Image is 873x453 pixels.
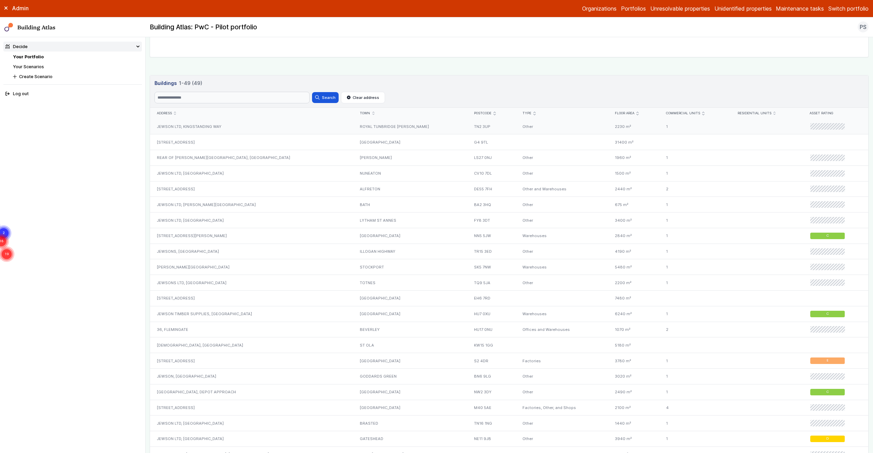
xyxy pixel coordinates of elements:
[150,150,353,166] div: REAR OF [PERSON_NAME][GEOGRAPHIC_DATA], [GEOGRAPHIC_DATA]
[516,400,608,415] div: Factories, Other, and Shops
[516,244,608,259] div: Other
[826,234,829,238] span: C
[608,228,660,244] div: 2840 m²
[150,244,353,259] div: JEWSONS, [GEOGRAPHIC_DATA]
[150,368,868,384] a: JEWSON, [GEOGRAPHIC_DATA]GODDARDS GREENBN6 9LGOther3020 m²1
[353,400,468,415] div: [GEOGRAPHIC_DATA]
[353,337,468,353] div: ST OLA
[468,353,516,369] div: S2 4DR
[468,134,516,150] div: G4 9TL
[150,384,868,400] a: [GEOGRAPHIC_DATA], DEPOT APPROACH[GEOGRAPHIC_DATA]NW2 3DYOther2490 m²1C
[150,197,868,213] a: JEWSON LTD, [PERSON_NAME][GEOGRAPHIC_DATA]BATHBA2 3HQOther675 m²1
[776,4,824,13] a: Maintenance tasks
[150,165,353,181] div: JEWSON LTD, [GEOGRAPHIC_DATA]
[660,197,731,213] div: 1
[828,4,869,13] button: Switch portfolio
[608,150,660,166] div: 1960 m²
[150,291,353,306] div: [STREET_ADDRESS]
[860,23,867,31] span: PS
[468,368,516,384] div: BN6 9LG
[353,165,468,181] div: NUNEATON
[150,275,353,291] div: JEWSONS LTD, [GEOGRAPHIC_DATA]
[353,431,468,447] div: GATESHEAD
[608,384,660,400] div: 2490 m²
[660,244,731,259] div: 1
[660,400,731,415] div: 4
[738,111,796,116] div: Residential units
[827,359,829,363] span: E
[468,306,516,322] div: HU7 0XU
[660,384,731,400] div: 1
[150,431,868,447] a: JEWSON LTD, [GEOGRAPHIC_DATA]GATESHEADNE11 9JBOther3940 m²1D
[179,79,202,87] span: 1-49 (49)
[150,119,353,134] div: JEWSON LTD, KINGSTANDING WAY
[150,306,868,322] a: JEWSON TIMBER SUPPLIES, [GEOGRAPHIC_DATA][GEOGRAPHIC_DATA]HU7 0XUWarehouses6240 m²1C
[516,228,608,244] div: Warehouses
[353,197,468,213] div: BATH
[810,111,862,116] div: Asset rating
[468,119,516,134] div: TN2 3UP
[341,92,385,103] button: Clear address
[516,259,608,275] div: Warehouses
[608,197,660,213] div: 675 m²
[468,337,516,353] div: KW15 1GG
[353,228,468,244] div: [GEOGRAPHIC_DATA]
[516,150,608,166] div: Other
[150,165,868,181] a: JEWSON LTD, [GEOGRAPHIC_DATA]NUNEATONCV10 7DLOther1500 m²1
[468,415,516,431] div: TN16 1NG
[150,197,353,213] div: JEWSON LTD, [PERSON_NAME][GEOGRAPHIC_DATA]
[608,244,660,259] div: 4190 m²
[522,111,602,116] div: Type
[150,384,353,400] div: [GEOGRAPHIC_DATA], DEPOT APPROACH
[353,322,468,337] div: BEVERLEY
[468,431,516,447] div: NE11 9JB
[150,181,868,197] a: [STREET_ADDRESS]ALFRETONDE55 7FHOther and Warehouses2440 m²2
[608,415,660,431] div: 1440 m²
[150,259,868,275] a: [PERSON_NAME][GEOGRAPHIC_DATA]STOCKPORTSK5 7NWWarehouses5480 m²1
[468,259,516,275] div: SK5 7NW
[608,322,660,337] div: 1070 m²
[150,353,868,369] a: [STREET_ADDRESS][GEOGRAPHIC_DATA]S2 4DRFactories3780 m²1E
[608,291,660,306] div: 7480 m²
[516,306,608,322] div: Warehouses
[150,368,353,384] div: JEWSON, [GEOGRAPHIC_DATA]
[468,244,516,259] div: TR15 3ED
[150,400,353,415] div: [STREET_ADDRESS]
[660,322,731,337] div: 2
[150,322,868,337] a: 36, FLEMINGATEBEVERLEYHU17 0NUOffices and Warehouses1070 m²2
[353,415,468,431] div: BRASTED
[826,437,829,441] span: D
[660,353,731,369] div: 1
[468,384,516,400] div: NW2 3DY
[516,213,608,228] div: Other
[150,353,353,369] div: [STREET_ADDRESS]
[468,197,516,213] div: BA2 3HQ
[516,368,608,384] div: Other
[150,228,868,244] a: [STREET_ADDRESS][PERSON_NAME][GEOGRAPHIC_DATA]NN5 5JWWarehouses2840 m²1C
[516,197,608,213] div: Other
[154,79,864,87] h3: Buildings
[353,368,468,384] div: GODDARDS GREEN
[150,150,868,166] a: REAR OF [PERSON_NAME][GEOGRAPHIC_DATA], [GEOGRAPHIC_DATA][PERSON_NAME]LS27 0NJOther1960 m²1
[150,415,868,431] a: JEWSON LTD, [GEOGRAPHIC_DATA]BRASTEDTN16 1NGOther1440 m²1
[516,165,608,181] div: Other
[150,322,353,337] div: 36, FLEMINGATE
[608,134,660,150] div: 31400 m²
[608,181,660,197] div: 2440 m²
[660,181,731,197] div: 2
[150,431,353,447] div: JEWSON LTD, [GEOGRAPHIC_DATA]
[353,259,468,275] div: STOCKPORT
[150,306,353,322] div: JEWSON TIMBER SUPPLIES, [GEOGRAPHIC_DATA]
[353,275,468,291] div: TOTNES
[608,119,660,134] div: 2230 m²
[660,415,731,431] div: 1
[608,306,660,322] div: 6240 m²
[608,275,660,291] div: 2200 m²
[5,43,28,50] div: Decide
[666,111,724,116] div: Commercial units
[516,181,608,197] div: Other and Warehouses
[353,306,468,322] div: [GEOGRAPHIC_DATA]
[150,213,868,228] a: JEWSON LTD, [GEOGRAPHIC_DATA]LYTHAM ST ANNESFY8 3DTOther3400 m²1
[660,119,731,134] div: 1
[150,119,868,134] a: JEWSON LTD, KINGSTANDING WAYROYAL TUNBRIDGE [PERSON_NAME]TN2 3UPOther2230 m²1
